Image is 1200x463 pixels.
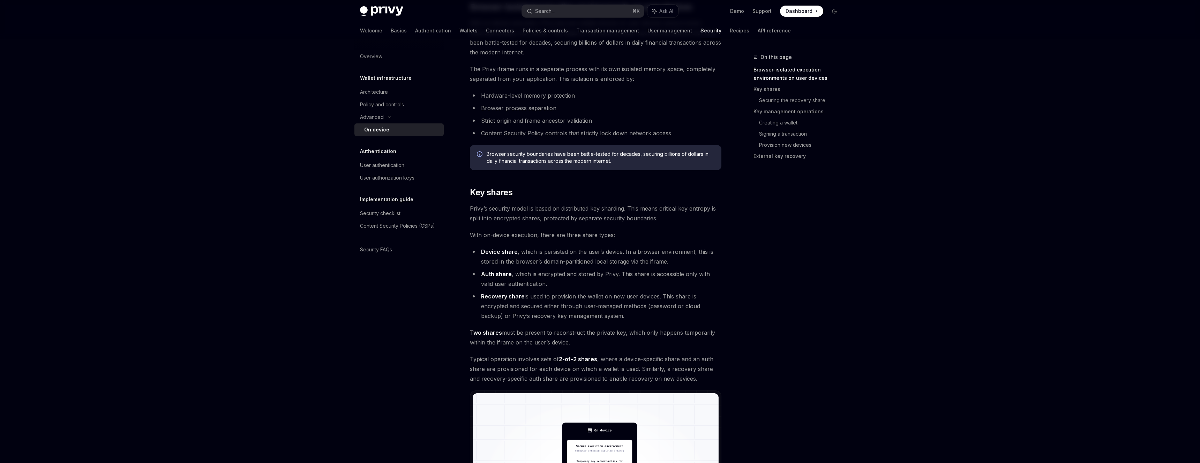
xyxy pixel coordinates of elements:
[354,98,444,111] a: Policy and controls
[753,151,846,162] a: External key recovery
[354,123,444,136] a: On device
[360,245,392,254] div: Security FAQs
[354,207,444,220] a: Security checklist
[647,5,678,17] button: Ask AI
[364,126,389,134] div: On device
[481,271,512,278] strong: Auth share
[360,6,403,16] img: dark logo
[391,22,407,39] a: Basics
[354,86,444,98] a: Architecture
[659,8,673,15] span: Ask AI
[360,100,404,109] div: Policy and controls
[760,53,792,61] span: On this page
[360,22,382,39] a: Welcome
[576,22,639,39] a: Transaction management
[360,161,404,169] div: User authentication
[759,139,846,151] a: Provision new devices
[470,230,721,240] span: With on-device execution, there are three share types:
[354,220,444,232] a: Content Security Policies (CSPs)
[829,6,840,17] button: Toggle dark mode
[360,222,435,230] div: Content Security Policies (CSPs)
[470,91,721,100] li: Hardware-level memory protection
[354,50,444,63] a: Overview
[759,128,846,139] a: Signing a transaction
[354,243,444,256] a: Security FAQs
[759,117,846,128] a: Creating a wallet
[470,128,721,138] li: Content Security Policy controls that strictly lock down network access
[360,74,412,82] h5: Wallet infrastructure
[470,269,721,289] li: , which is encrypted and stored by Privy. This share is accessible only with valid user authentic...
[470,328,721,347] span: must be present to reconstruct the private key, which only happens temporarily within the iframe ...
[470,247,721,266] li: , which is persisted on the user’s device. In a browser environment, this is stored in the browse...
[470,64,721,84] span: The Privy iframe runs in a separate process with its own isolated memory space, completely separa...
[459,22,478,39] a: Wallets
[360,209,400,218] div: Security checklist
[481,248,518,255] strong: Device share
[360,88,388,96] div: Architecture
[786,8,812,15] span: Dashboard
[470,103,721,113] li: Browser process separation
[730,8,744,15] a: Demo
[360,174,414,182] div: User authorization keys
[752,8,772,15] a: Support
[354,172,444,184] a: User authorization keys
[758,22,791,39] a: API reference
[470,329,502,336] strong: Two shares
[486,22,514,39] a: Connectors
[360,52,382,61] div: Overview
[470,204,721,223] span: Privy’s security model is based on distributed key sharding. This means critical key entropy is s...
[523,22,568,39] a: Policies & controls
[470,116,721,126] li: Strict origin and frame ancestor validation
[647,22,692,39] a: User management
[632,8,640,14] span: ⌘ K
[415,22,451,39] a: Authentication
[522,5,644,17] button: Search...⌘K
[780,6,823,17] a: Dashboard
[354,159,444,172] a: User authentication
[559,356,597,363] strong: 2-of-2 shares
[360,147,396,155] h5: Authentication
[753,64,846,84] a: Browser-isolated execution environments on user devices
[470,354,721,384] span: Typical operation involves sets of , where a device-specific share and an auth share are provisio...
[477,151,484,158] svg: Info
[753,84,846,95] a: Key shares
[360,113,384,121] div: Advanced
[759,95,846,106] a: Securing the recovery share
[753,106,846,117] a: Key management operations
[470,187,512,198] span: Key shares
[481,293,525,300] strong: Recovery share
[730,22,749,39] a: Recipes
[470,291,721,321] li: is used to provision the wallet on new user devices. This share is encrypted and secured either t...
[700,22,721,39] a: Security
[360,195,413,204] h5: Implementation guide
[487,151,714,165] span: Browser security boundaries have been battle-tested for decades, securing billions of dollars in ...
[535,7,555,15] div: Search...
